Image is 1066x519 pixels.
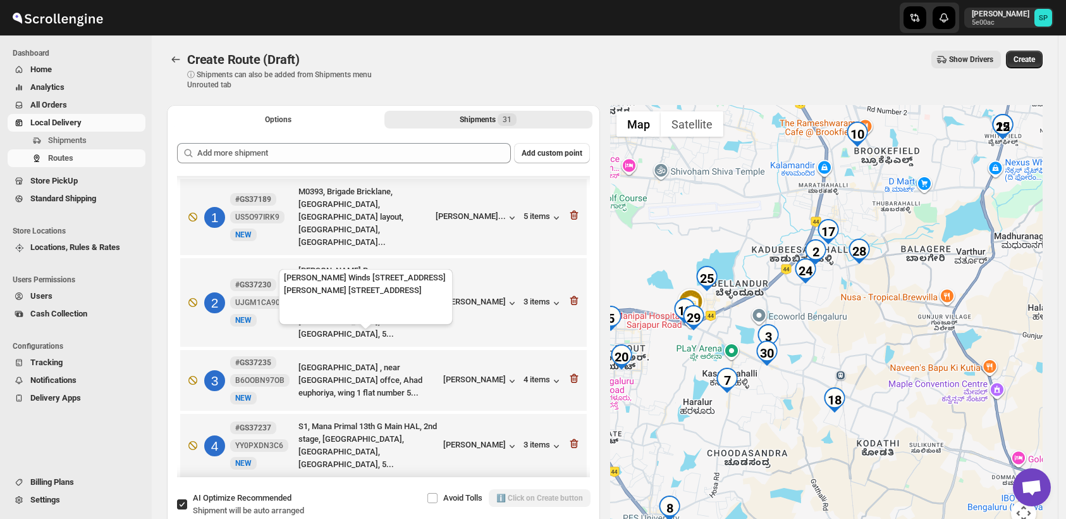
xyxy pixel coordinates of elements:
span: Local Delivery [30,118,82,127]
div: 22 [990,114,1015,139]
span: Locations, Rules & Rates [30,242,120,252]
button: 3 items [524,297,563,310]
button: [PERSON_NAME] [443,440,518,453]
span: Settings [30,495,60,504]
span: Standard Shipping [30,194,96,203]
b: #GS37189 [235,195,271,204]
img: ScrollEngine [10,2,105,34]
span: Shipments [48,135,87,145]
span: Avoid Tolls [443,493,482,503]
span: B6OOBN97OB [235,375,285,385]
div: [GEOGRAPHIC_DATA] , near [GEOGRAPHIC_DATA] offce, Ahad euphoriya, wing 1 flat number 5... [298,361,438,399]
button: [PERSON_NAME] [443,375,518,387]
p: [PERSON_NAME] [972,9,1029,19]
div: 20 [609,344,634,370]
button: Shipments [8,132,145,149]
div: 30 [754,341,780,366]
span: Dashboard [13,48,145,58]
span: Users [30,291,52,301]
span: Notifications [30,375,77,385]
button: Billing Plans [8,473,145,491]
span: AI Optimize [193,493,291,503]
span: Cash Collection [30,309,87,318]
button: Show satellite imagery [661,111,723,137]
button: Locations, Rules & Rates [8,239,145,256]
div: 24 [793,258,818,284]
button: Selected Shipments [384,111,592,128]
a: Open chat [1013,468,1051,506]
button: Cash Collection [8,305,145,323]
div: 5 [598,306,623,331]
span: Recommended [237,493,291,503]
div: 29 [681,305,706,330]
button: 5 items [524,211,563,224]
div: [PERSON_NAME] Reserve Kadubeesanahalli, C-201 [PERSON_NAME][GEOGRAPHIC_DATA], [GEOGRAPHIC_DATA], ... [298,265,438,341]
b: #GS37235 [235,358,271,367]
span: Sulakshana Pundle [1034,9,1052,27]
button: Delivery Apps [8,389,145,407]
b: #GS37237 [235,423,271,432]
span: Add custom point [522,148,582,158]
span: Shipment will be auto arranged [193,506,304,515]
button: Settings [8,491,145,509]
div: Shipments [460,113,517,126]
span: Routes [48,153,73,163]
p: ⓘ Shipments can also be added from Shipments menu Unrouted tab [187,70,386,90]
span: Home [30,65,52,74]
div: M0393, Brigade Bricklane, [GEOGRAPHIC_DATA], [GEOGRAPHIC_DATA] layout, [GEOGRAPHIC_DATA], [GEOGRA... [298,185,431,249]
div: 7 [714,368,740,393]
div: 4 [204,435,225,456]
button: Users [8,287,145,305]
span: Create [1014,54,1035,65]
span: Create Route (Draft) [187,52,300,67]
button: Tracking [8,354,145,372]
span: Store PickUp [30,176,78,185]
span: Billing Plans [30,477,74,487]
button: All Orders [8,96,145,114]
div: 2 [204,292,225,313]
div: 3 [756,324,781,349]
button: Add custom point [514,143,590,163]
button: 4 items [524,375,563,387]
div: 21 [585,418,610,444]
span: Options [265,115,291,125]
span: Configurations [13,341,145,351]
button: All Route Options [175,111,382,128]
div: 25 [694,266,720,291]
p: 5e00ac [972,19,1029,27]
button: Create [1006,51,1043,68]
span: YY0PXDN3C6 [235,441,283,451]
button: Show Drivers [931,51,1001,68]
span: Users Permissions [13,275,145,285]
span: Show Drivers [949,54,993,65]
button: Show street map [616,111,661,137]
div: 17 [816,219,841,244]
span: NEW [235,316,252,325]
div: 18 [822,387,847,413]
div: 3 [204,370,225,391]
button: Analytics [8,78,145,96]
button: [PERSON_NAME]... [436,211,518,224]
div: 12 [672,298,697,323]
text: SP [1039,14,1048,22]
button: 3 items [524,440,563,453]
button: Routes [8,149,145,167]
span: UJGM1CA901 [235,297,285,308]
span: Store Locations [13,226,145,236]
input: Add more shipment [197,143,511,163]
span: NEW [235,230,252,239]
span: All Orders [30,100,67,109]
button: [PERSON_NAME] [443,297,518,310]
span: 31 [503,115,512,125]
button: User menu [964,8,1053,28]
div: Selected Shipments [167,133,600,482]
span: NEW [235,459,252,468]
div: [PERSON_NAME]... [436,211,506,221]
